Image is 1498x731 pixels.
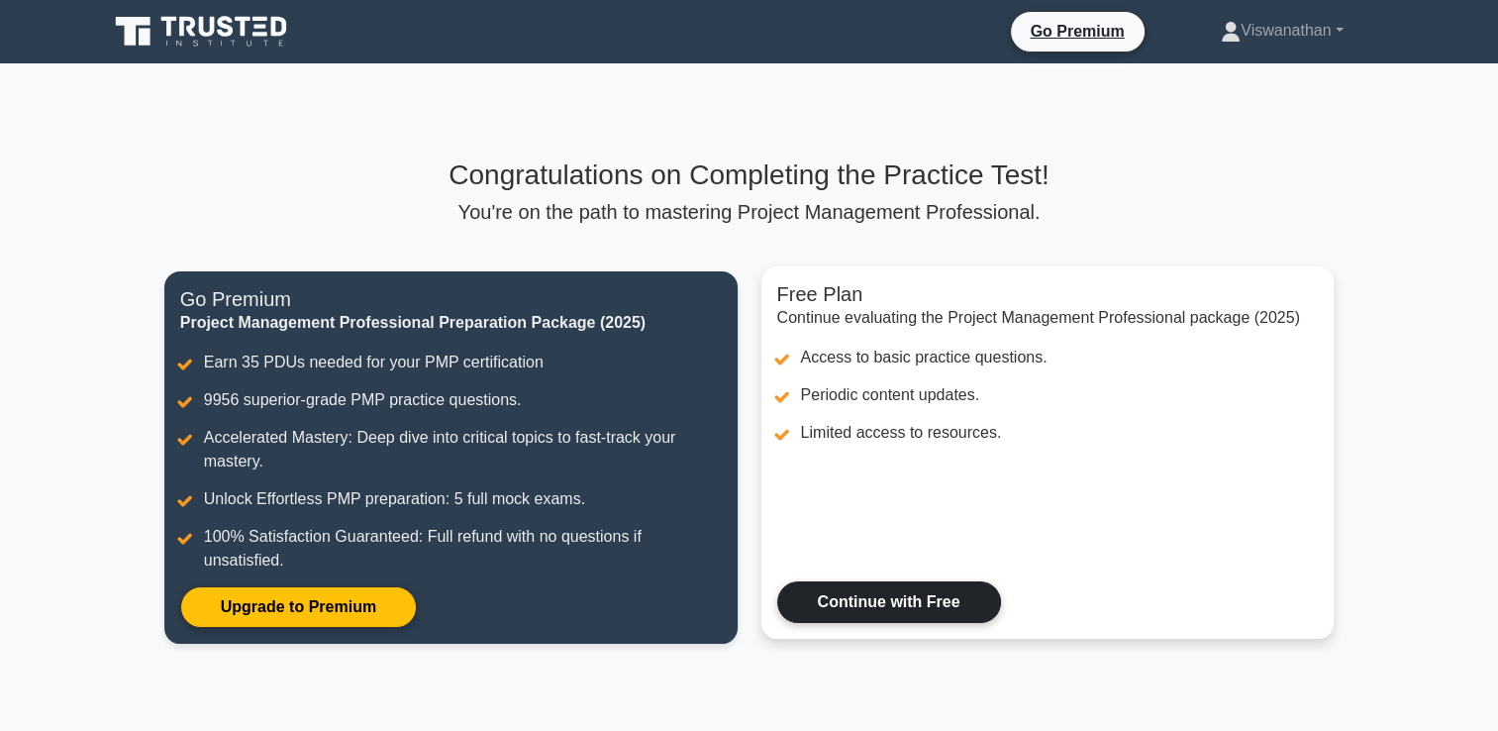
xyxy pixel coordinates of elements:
[180,586,417,628] a: Upgrade to Premium
[164,200,1335,224] p: You're on the path to mastering Project Management Professional.
[777,581,1001,623] a: Continue with Free
[1173,11,1390,51] a: Viswanathan
[1019,19,1137,44] a: Go Premium
[164,158,1335,192] h3: Congratulations on Completing the Practice Test!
